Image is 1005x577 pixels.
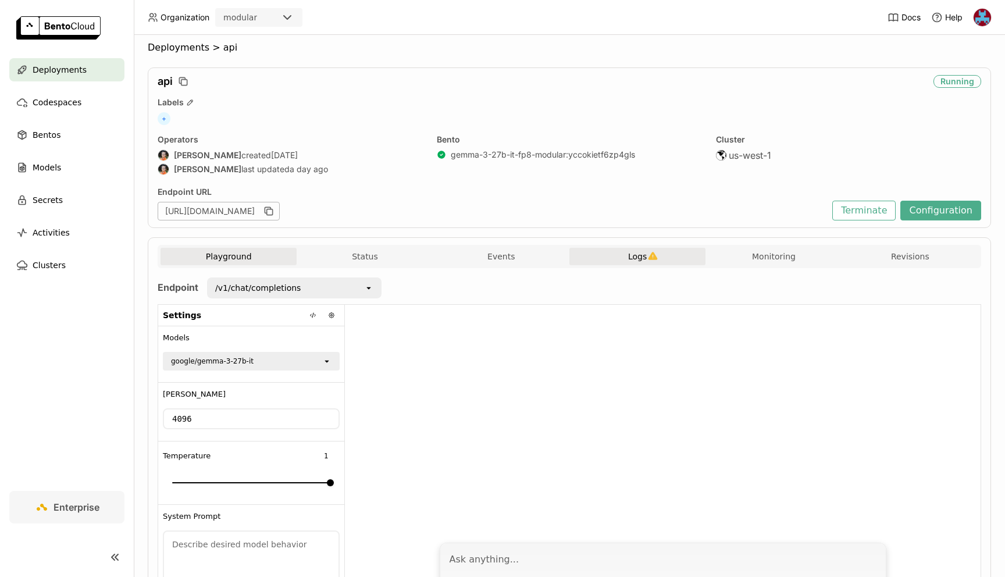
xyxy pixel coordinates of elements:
[33,63,87,77] span: Deployments
[33,161,61,174] span: Models
[163,390,226,399] span: [PERSON_NAME]
[158,97,981,108] div: Labels
[297,248,433,265] button: Status
[54,501,99,513] span: Enterprise
[888,12,921,23] a: Docs
[223,42,237,54] span: api
[158,282,198,293] strong: Endpoint
[9,188,124,212] a: Secrets
[933,75,981,88] div: Running
[9,91,124,114] a: Codespaces
[271,150,298,161] span: [DATE]
[290,164,328,174] span: a day ago
[9,491,124,523] a: Enterprise
[158,187,826,197] div: Endpoint URL
[158,134,423,145] div: Operators
[9,123,124,147] a: Bentos
[33,128,60,142] span: Bentos
[209,42,223,54] span: >
[148,42,991,54] nav: Breadcrumbs navigation
[437,134,702,145] div: Bento
[158,202,280,220] div: [URL][DOMAIN_NAME]
[215,282,301,294] div: /v1/chat/completions
[9,156,124,179] a: Models
[628,251,647,262] span: Logs
[158,112,170,125] span: +
[433,248,569,265] button: Events
[313,449,339,463] input: Temperature
[258,12,259,24] input: Selected modular.
[158,305,344,326] div: Settings
[832,201,896,220] button: Terminate
[174,150,241,161] strong: [PERSON_NAME]
[174,164,241,174] strong: [PERSON_NAME]
[158,149,423,161] div: created
[223,12,257,23] div: modular
[33,193,63,207] span: Secrets
[163,451,211,461] span: Temperature
[974,9,991,26] img: Alex Nikitin
[729,149,771,161] span: us-west-1
[9,58,124,81] a: Deployments
[931,12,963,23] div: Help
[901,12,921,23] span: Docs
[705,248,842,265] button: Monitoring
[842,248,978,265] button: Revisions
[716,134,981,145] div: Cluster
[158,164,169,174] img: Sean Sheng
[33,95,81,109] span: Codespaces
[451,149,635,160] a: gemma-3-27b-it-fp8-modular:yccokietf6zp4gls
[945,12,963,23] span: Help
[9,254,124,277] a: Clusters
[302,282,303,294] input: Selected /v1/chat/completions.
[322,357,332,366] svg: open
[163,512,220,521] span: System Prompt
[33,226,70,240] span: Activities
[161,12,209,23] span: Organization
[158,75,173,88] span: api
[163,333,190,343] span: Models
[171,355,254,367] div: google/gemma-3-27b-it
[33,258,66,272] span: Clusters
[158,150,169,161] img: Sean Sheng
[148,42,209,54] span: Deployments
[161,248,297,265] button: Playground
[9,221,124,244] a: Activities
[158,163,423,175] div: last updated
[364,283,373,293] svg: open
[16,16,101,40] img: logo
[900,201,981,220] button: Configuration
